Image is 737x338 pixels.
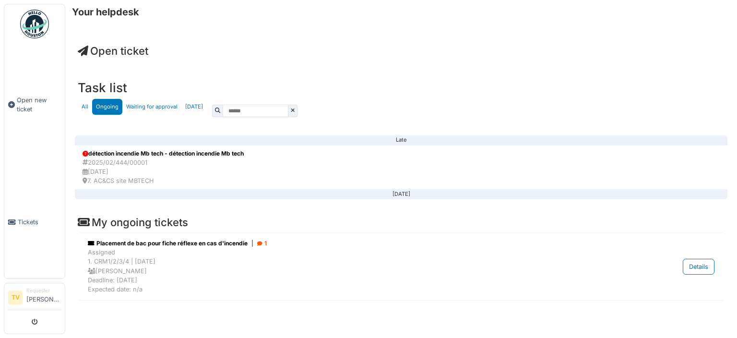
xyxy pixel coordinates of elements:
[83,140,720,141] div: Late
[83,158,244,186] div: 2025/02/444/00001 [DATE] 7. AC&CS site MBTECH
[78,99,92,115] a: All
[683,259,714,275] div: Details
[122,99,181,115] a: Waiting for approval
[4,166,65,278] a: Tickets
[8,287,61,310] a: TV Requester[PERSON_NAME]
[83,149,244,158] div: détection incendie Mb tech - détection incendie Mb tech
[78,45,148,57] a: Open ticket
[257,239,267,248] div: 1
[181,99,207,115] a: [DATE]
[4,44,65,166] a: Open new ticket
[88,248,615,294] div: Assigned 1. CRM1/2/3/4 | [DATE] [PERSON_NAME] Deadline: [DATE] Expected date: n/a
[85,237,717,296] a: Placement de bac pour fiche réflexe en cas d'incendie| 1 Assigned1. CRM1/2/3/4 | [DATE] [PERSON_N...
[78,80,725,95] h3: Task list
[18,217,61,227] span: Tickets
[75,145,727,190] a: détection incendie Mb tech - détection incendie Mb tech 2025/02/444/00001 [DATE] 7. AC&CS site MB...
[26,287,61,308] li: [PERSON_NAME]
[88,239,615,248] div: Placement de bac pour fiche réflexe en cas d'incendie
[251,239,253,248] span: |
[26,287,61,294] div: Requester
[92,99,122,115] a: Ongoing
[72,6,139,18] h6: Your helpdesk
[17,96,61,114] span: Open new ticket
[8,290,23,305] li: TV
[20,10,49,38] img: Badge_color-CXgf-gQk.svg
[78,216,725,229] h4: My ongoing tickets
[83,194,720,195] div: [DATE]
